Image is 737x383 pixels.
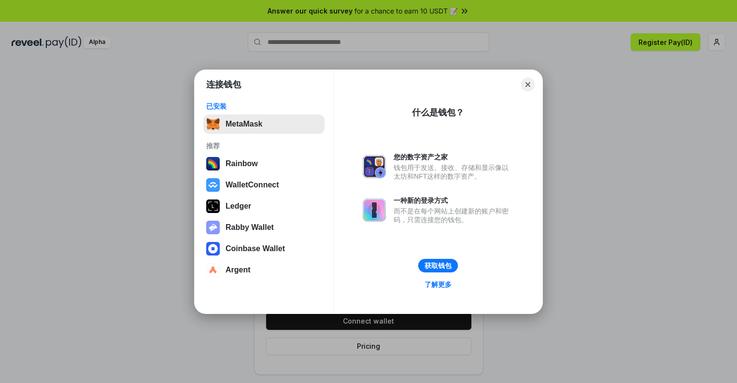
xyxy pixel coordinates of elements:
div: 什么是钱包？ [412,107,464,118]
div: 而不是在每个网站上创建新的账户和密码，只需连接您的钱包。 [394,207,513,224]
div: 您的数字资产之家 [394,153,513,161]
div: 钱包用于发送、接收、存储和显示像以太坊和NFT这样的数字资产。 [394,163,513,181]
a: 了解更多 [419,278,457,291]
div: 获取钱包 [425,261,452,270]
img: svg+xml,%3Csvg%20xmlns%3D%22http%3A%2F%2Fwww.w3.org%2F2000%2Fsvg%22%20fill%3D%22none%22%20viewBox... [363,199,386,222]
img: svg+xml,%3Csvg%20xmlns%3D%22http%3A%2F%2Fwww.w3.org%2F2000%2Fsvg%22%20fill%3D%22none%22%20viewBox... [363,155,386,178]
img: svg+xml,%3Csvg%20fill%3D%22none%22%20height%3D%2233%22%20viewBox%3D%220%200%2035%2033%22%20width%... [206,117,220,131]
button: WalletConnect [203,175,325,195]
img: svg+xml,%3Csvg%20xmlns%3D%22http%3A%2F%2Fwww.w3.org%2F2000%2Fsvg%22%20fill%3D%22none%22%20viewBox... [206,221,220,234]
img: svg+xml,%3Csvg%20width%3D%2228%22%20height%3D%2228%22%20viewBox%3D%220%200%2028%2028%22%20fill%3D... [206,178,220,192]
div: 一种新的登录方式 [394,196,513,205]
div: 了解更多 [425,280,452,289]
img: svg+xml,%3Csvg%20width%3D%2228%22%20height%3D%2228%22%20viewBox%3D%220%200%2028%2028%22%20fill%3D... [206,263,220,277]
button: MetaMask [203,114,325,134]
div: 推荐 [206,142,322,150]
div: Rainbow [226,159,258,168]
button: Ledger [203,197,325,216]
button: Rabby Wallet [203,218,325,237]
div: WalletConnect [226,181,279,189]
button: Close [521,78,535,91]
button: 获取钱包 [418,259,458,272]
button: Rainbow [203,154,325,173]
h1: 连接钱包 [206,79,241,90]
img: svg+xml,%3Csvg%20width%3D%2228%22%20height%3D%2228%22%20viewBox%3D%220%200%2028%2028%22%20fill%3D... [206,242,220,255]
div: 已安装 [206,102,322,111]
div: Argent [226,266,251,274]
div: Rabby Wallet [226,223,274,232]
img: svg+xml,%3Csvg%20xmlns%3D%22http%3A%2F%2Fwww.w3.org%2F2000%2Fsvg%22%20width%3D%2228%22%20height%3... [206,199,220,213]
button: Coinbase Wallet [203,239,325,258]
button: Argent [203,260,325,280]
div: Ledger [226,202,251,211]
div: MetaMask [226,120,262,128]
div: Coinbase Wallet [226,244,285,253]
img: svg+xml,%3Csvg%20width%3D%22120%22%20height%3D%22120%22%20viewBox%3D%220%200%20120%20120%22%20fil... [206,157,220,170]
